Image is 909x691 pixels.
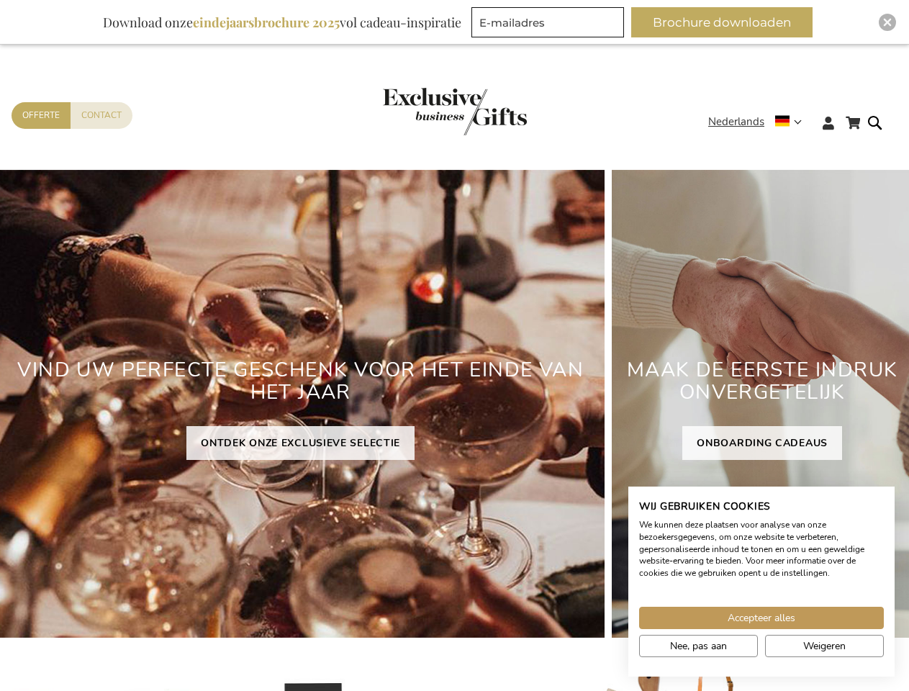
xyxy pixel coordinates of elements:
[186,426,415,460] a: ONTDEK ONZE EXCLUSIEVE SELECTIE
[471,7,624,37] input: E-mailadres
[639,519,884,579] p: We kunnen deze plaatsen voor analyse van onze bezoekersgegevens, om onze website te verbeteren, g...
[728,610,795,625] span: Accepteer alles
[631,7,813,37] button: Brochure downloaden
[670,638,727,654] span: Nee, pas aan
[682,426,842,460] a: ONBOARDING CADEAUS
[383,88,527,135] img: Exclusive Business gifts logo
[639,635,758,657] button: Pas cookie voorkeuren aan
[471,7,628,42] form: marketing offers and promotions
[639,607,884,629] button: Accepteer alle cookies
[12,102,71,129] a: Offerte
[765,635,884,657] button: Alle cookies weigeren
[71,102,132,129] a: Contact
[193,14,340,31] b: eindejaarsbrochure 2025
[383,88,455,135] a: store logo
[708,114,811,130] div: Nederlands
[803,638,846,654] span: Weigeren
[879,14,896,31] div: Close
[883,18,892,27] img: Close
[96,7,468,37] div: Download onze vol cadeau-inspiratie
[639,500,884,513] h2: Wij gebruiken cookies
[708,114,764,130] span: Nederlands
